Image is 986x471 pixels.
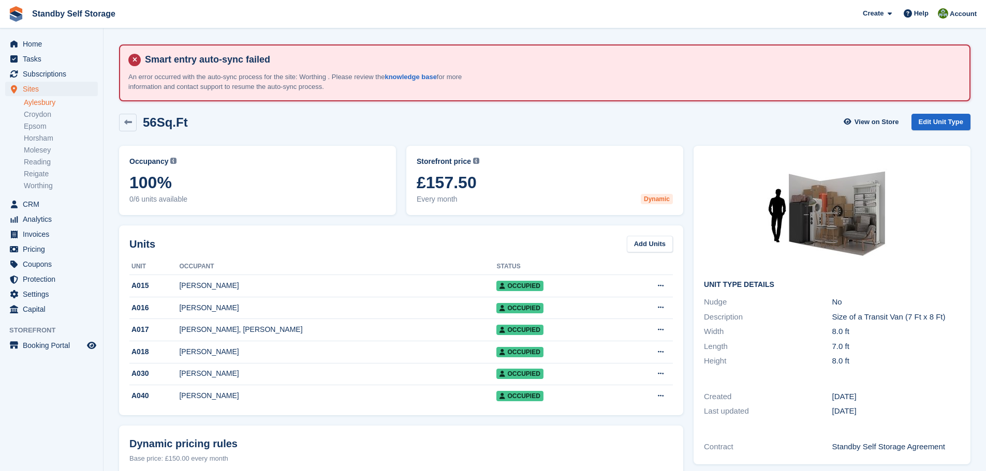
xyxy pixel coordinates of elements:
a: menu [5,257,98,271]
span: Account [950,9,977,19]
span: Settings [23,287,85,301]
a: Add Units [627,236,673,253]
img: icon-info-grey-7440780725fd019a000dd9b08b2336e03edf1995a4989e88bcd33f0948082b44.svg [170,158,176,164]
span: Invoices [23,227,85,241]
a: menu [5,287,98,301]
span: Occupied [496,303,543,313]
h2: 56Sq.Ft [143,115,188,129]
div: Description [704,311,832,323]
a: menu [5,197,98,211]
span: Subscriptions [23,67,85,81]
span: CRM [23,197,85,211]
img: 60-sqft-unit.jpg [755,156,910,272]
h2: Units [129,236,155,252]
img: stora-icon-8386f47178a22dfd0bd8f6a31ec36ba5ce8667c1dd55bd0f319d3a0aa187defe.svg [8,6,24,22]
h4: Smart entry auto-sync failed [141,54,961,66]
span: Coupons [23,257,85,271]
img: icon-info-grey-7440780725fd019a000dd9b08b2336e03edf1995a4989e88bcd33f0948082b44.svg [473,158,479,164]
th: Status [496,259,617,275]
div: A040 [129,390,179,401]
span: Occupancy [129,156,168,167]
div: A018 [129,346,179,357]
div: [PERSON_NAME], [PERSON_NAME] [179,324,496,335]
a: Horsham [24,133,98,143]
span: Booking Portal [23,338,85,353]
span: Protection [23,272,85,286]
div: A030 [129,368,179,379]
span: Analytics [23,212,85,226]
a: menu [5,82,98,96]
a: menu [5,227,98,241]
span: Occupied [496,391,543,401]
th: Occupant [179,259,496,275]
a: Aylesbury [24,98,98,108]
span: Storefront [9,325,103,336]
a: Standby Self Storage [28,5,120,22]
span: Occupied [496,281,543,291]
a: Preview store [85,339,98,352]
span: Every month [417,194,673,205]
a: menu [5,37,98,51]
span: Home [23,37,85,51]
a: menu [5,302,98,316]
img: Steve Hambridge [938,8,948,19]
a: Reading [24,157,98,167]
span: Create [863,8,884,19]
div: Base price: £150.00 every month [129,453,673,464]
div: Height [704,355,832,367]
div: [PERSON_NAME] [179,390,496,401]
div: 8.0 ft [832,355,960,367]
a: menu [5,212,98,226]
span: Sites [23,82,85,96]
a: Epsom [24,121,98,131]
div: No [832,296,960,308]
div: Standby Self Storage Agreement [832,441,960,453]
div: 8.0 ft [832,326,960,338]
a: Croydon [24,110,98,119]
span: Occupied [496,369,543,379]
a: menu [5,242,98,256]
div: Last updated [704,405,832,417]
div: [DATE] [832,391,960,403]
a: Molesey [24,145,98,155]
a: Worthing [24,181,98,191]
a: menu [5,52,98,66]
span: 100% [129,173,386,192]
a: menu [5,272,98,286]
a: menu [5,67,98,81]
span: Storefront price [417,156,471,167]
div: A017 [129,324,179,335]
span: Occupied [496,325,543,335]
div: 7.0 ft [832,341,960,353]
div: Dynamic [641,194,673,204]
div: Width [704,326,832,338]
a: knowledge base [385,73,436,81]
span: 0/6 units available [129,194,386,205]
th: Unit [129,259,179,275]
div: Nudge [704,296,832,308]
a: Edit Unit Type [911,114,970,131]
a: View on Store [843,114,903,131]
span: Help [914,8,929,19]
div: [PERSON_NAME] [179,302,496,313]
div: [PERSON_NAME] [179,346,496,357]
div: A015 [129,280,179,291]
div: Length [704,341,832,353]
div: [PERSON_NAME] [179,368,496,379]
h2: Unit Type details [704,281,960,289]
div: Contract [704,441,832,453]
a: Reigate [24,169,98,179]
span: Tasks [23,52,85,66]
span: View on Store [855,117,899,127]
a: menu [5,338,98,353]
div: Dynamic pricing rules [129,436,673,451]
span: Occupied [496,347,543,357]
span: Pricing [23,242,85,256]
div: A016 [129,302,179,313]
div: Size of a Transit Van (7 Ft x 8 Ft) [832,311,960,323]
div: [PERSON_NAME] [179,280,496,291]
div: Created [704,391,832,403]
span: Capital [23,302,85,316]
div: [DATE] [832,405,960,417]
span: £157.50 [417,173,673,192]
